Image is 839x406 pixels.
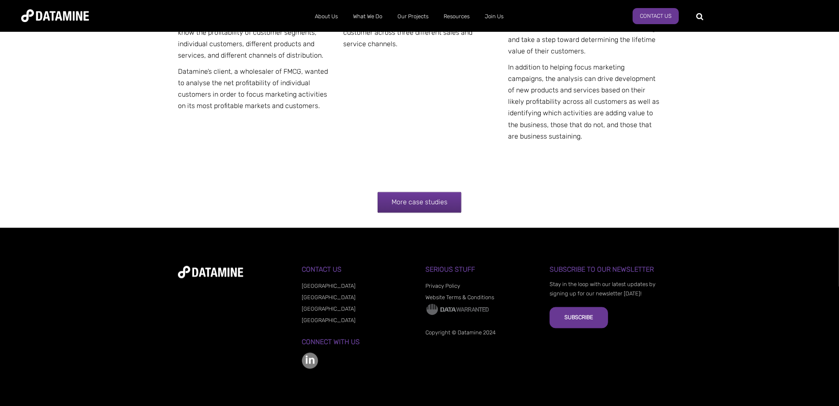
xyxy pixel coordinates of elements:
img: Datamine [21,9,89,22]
button: Subscribe [550,307,608,328]
a: Join Us [477,6,511,28]
a: Contact Us [633,8,679,24]
a: [GEOGRAPHIC_DATA] [302,294,356,300]
img: Data Warranted Logo [426,303,489,316]
img: linkedin-color [302,352,318,369]
h3: Connect with us [302,338,413,346]
a: About Us [307,6,345,28]
p: Copyright © Datamine 2024 [426,328,537,337]
h3: Serious Stuff [426,266,537,273]
p: Datamine’s client, a wholesaler of FMCG, wanted to analyse the net profitability of individual cu... [178,66,331,112]
a: Privacy Policy [426,283,461,289]
a: [GEOGRAPHIC_DATA] [302,306,356,312]
a: Our Projects [390,6,436,28]
img: datamine-logo-white [178,266,243,278]
h3: Subscribe to our Newsletter [550,266,661,273]
a: What We Do [345,6,390,28]
a: More case studies [378,192,461,213]
a: Resources [436,6,477,28]
p: Competition in saturated markets being as fierce as it is [DATE] means it’s vital that businesses... [178,4,331,61]
p: Stay in the loop with our latest updates by signing up for our newsletter [DATE]! [550,280,661,298]
p: In addition to helping focus marketing campaigns, the analysis can drive development of new produ... [508,61,661,142]
h3: Contact Us [302,266,413,273]
a: [GEOGRAPHIC_DATA] [302,283,356,289]
a: [GEOGRAPHIC_DATA] [302,317,356,323]
a: Website Terms & Conditions [426,294,495,300]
